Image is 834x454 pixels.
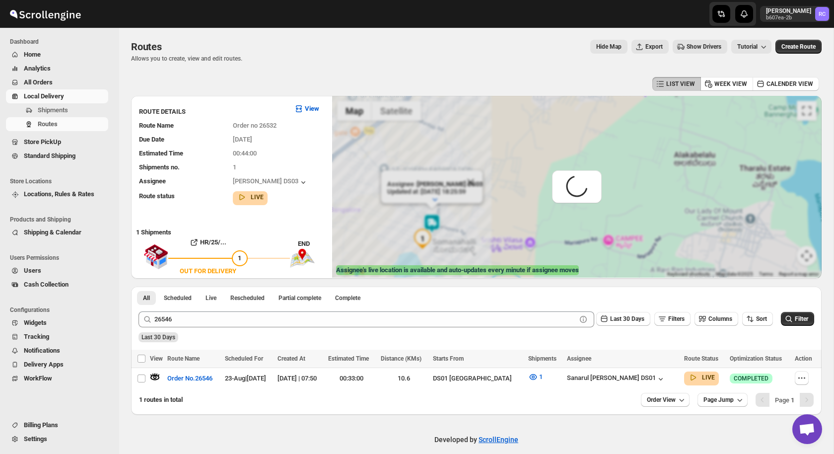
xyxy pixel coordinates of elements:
span: Home [24,51,41,58]
span: Shipments [38,106,68,114]
button: Map action label [590,40,627,54]
button: Export [631,40,669,54]
div: OUT FOR DELIVERY [180,266,236,276]
button: Show Drivers [673,40,727,54]
button: LIVE [237,192,264,202]
span: Analytics [24,65,51,72]
button: Home [6,48,108,62]
button: Notifications [6,344,108,358]
b: 1 [791,396,794,404]
span: Estimated Time [328,355,369,362]
p: Allows you to create, view and edit routes. [131,55,242,63]
button: Cash Collection [6,278,108,292]
span: Shipping & Calendar [24,228,81,236]
span: Routes [38,120,58,128]
button: Sort [742,312,773,326]
b: View [305,105,319,112]
button: HR/25/... [168,234,248,250]
span: Dashboard [10,38,112,46]
span: Optimization Status [730,355,782,362]
label: Assignee's live location is available and auto-updates every minute if assignee moves [336,265,579,275]
span: Billing Plans [24,421,58,429]
span: Complete [335,294,360,302]
span: Settings [24,435,47,443]
span: Configurations [10,306,112,314]
img: trip_end.png [290,249,315,268]
button: Delivery Apps [6,358,108,372]
span: Route Name [167,355,200,362]
button: Widgets [6,316,108,330]
button: All Orders [6,76,108,89]
span: Estimated Time [139,150,183,157]
span: Filters [668,315,685,322]
span: Scheduled For [225,355,263,362]
div: DS01 [GEOGRAPHIC_DATA] [433,374,522,383]
span: Hide Map [596,43,622,51]
span: 23-Aug | [DATE] [225,375,266,382]
span: COMPLETED [734,375,768,382]
span: Page Jump [703,396,734,404]
span: Filter [795,315,808,322]
button: Tutorial [731,40,771,54]
button: Order No.26546 [161,371,218,386]
span: WorkFlow [24,375,52,382]
div: Sanarul [PERSON_NAME] DS01 [567,374,666,384]
span: Order No.26546 [167,374,212,383]
nav: Pagination [756,393,814,407]
button: Locations, Rules & Rates [6,187,108,201]
button: Page Jump [697,393,748,407]
span: [DATE] [233,136,252,143]
button: LIST VIEW [652,77,701,91]
span: Widgets [24,319,47,326]
span: Route Status [684,355,718,362]
span: Live [206,294,216,302]
p: b607ea-2b [766,15,811,21]
span: Tracking [24,333,49,340]
span: Partial complete [278,294,321,302]
span: Action [795,355,812,362]
span: Shipments no. [139,163,180,171]
span: Standard Shipping [24,152,75,159]
button: Users [6,264,108,278]
button: CALENDER VIEW [753,77,819,91]
span: Shipments [528,355,556,362]
span: Locations, Rules & Rates [24,190,94,198]
span: Show Drivers [687,43,721,51]
span: Rescheduled [230,294,265,302]
span: Due Date [139,136,164,143]
span: Products and Shipping [10,216,112,224]
span: Store Locations [10,177,112,185]
button: All routes [137,291,156,305]
button: [PERSON_NAME] DS03 [233,177,308,187]
span: WEEK VIEW [714,80,747,88]
span: Assignee [567,355,591,362]
a: ScrollEngine [479,436,518,444]
text: RC [819,11,826,17]
button: Last 30 Days [596,312,650,326]
span: Created At [278,355,305,362]
span: LIST VIEW [666,80,695,88]
button: Settings [6,432,108,446]
a: Open chat [792,414,822,444]
button: Filters [654,312,691,326]
div: 10.6 [381,374,427,383]
span: Assignee [139,177,166,185]
button: 1 [522,369,549,385]
span: Last 30 Days [141,334,175,341]
span: 1 [233,163,236,171]
p: [PERSON_NAME] [766,7,811,15]
img: ScrollEngine [8,1,82,26]
button: LIVE [688,373,715,382]
span: Page [775,396,794,404]
span: 1 [238,254,241,262]
span: 1 routes in total [139,396,183,403]
b: LIVE [251,194,264,201]
button: View [288,101,325,117]
span: Order no 26532 [233,122,277,129]
span: Export [645,43,663,51]
button: Order View [641,393,690,407]
button: Columns [695,312,738,326]
span: Users Permissions [10,254,112,262]
span: Users [24,267,41,274]
b: 1 Shipments [131,224,171,236]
